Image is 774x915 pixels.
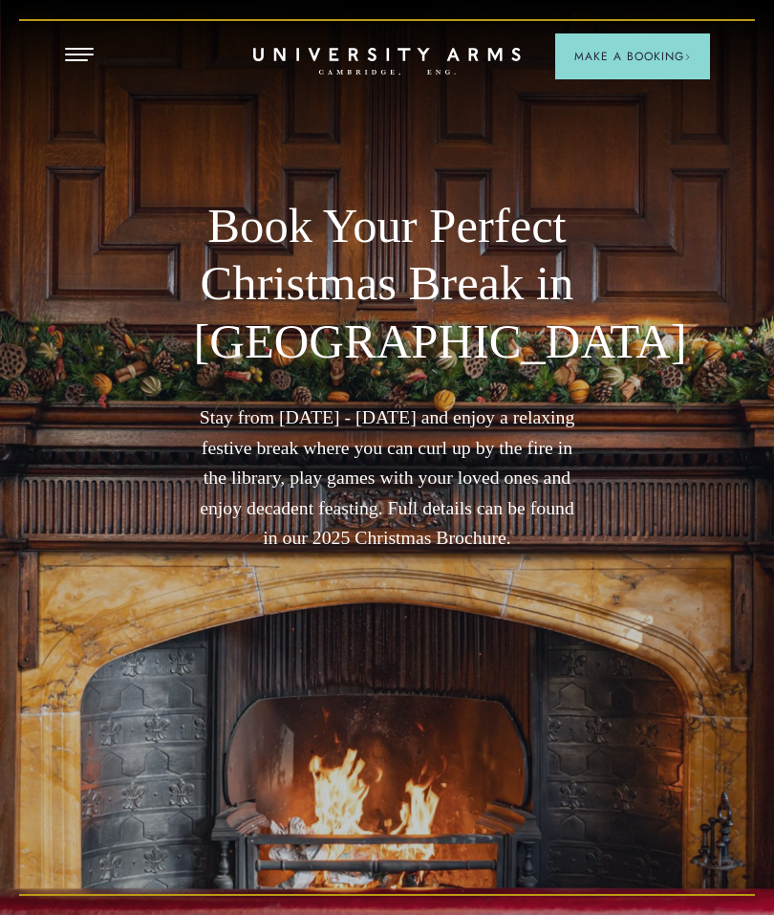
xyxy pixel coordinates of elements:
button: Make a BookingArrow icon [555,33,710,79]
img: Arrow icon [684,54,691,60]
button: Open Menu [65,48,94,63]
span: Make a Booking [574,48,691,65]
p: Stay from [DATE] - [DATE] and enjoy a relaxing festive break where you can curl up by the fire in... [194,403,581,554]
h1: Book Your Perfect Christmas Break in [GEOGRAPHIC_DATA] [194,197,581,370]
a: Home [253,48,521,76]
